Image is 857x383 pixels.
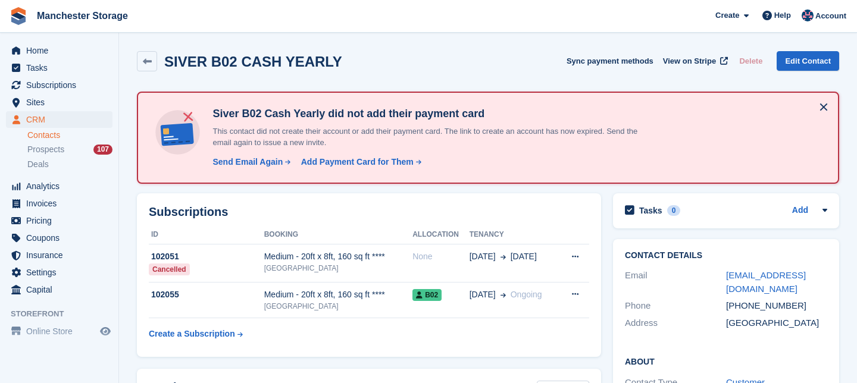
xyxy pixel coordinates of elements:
a: menu [6,94,112,111]
th: Tenancy [470,225,559,244]
button: Delete [734,51,767,71]
span: Help [774,10,791,21]
span: [DATE] [470,250,496,263]
span: Ongoing [511,290,542,299]
button: Sync payment methods [567,51,653,71]
span: CRM [26,111,98,128]
div: 102055 [149,288,264,301]
div: Email [625,269,726,296]
span: Settings [26,264,98,281]
a: menu [6,230,112,246]
a: Create a Subscription [149,323,243,345]
div: Create a Subscription [149,328,235,340]
th: Booking [264,225,412,244]
div: Add Payment Card for Them [301,156,414,168]
span: Pricing [26,212,98,229]
span: Online Store [26,323,98,340]
a: menu [6,59,112,76]
div: Medium - 20ft x 8ft, 160 sq ft **** [264,250,412,263]
h2: Tasks [639,205,662,216]
div: 102051 [149,250,264,263]
a: menu [6,247,112,263]
span: Insurance [26,247,98,263]
h2: Contact Details [625,251,827,260]
span: Tasks [26,59,98,76]
span: Capital [26,281,98,298]
a: menu [6,42,112,59]
a: menu [6,178,112,194]
a: Add [792,204,808,218]
a: Deals [27,158,112,171]
th: Allocation [412,225,470,244]
a: View on Stripe [658,51,730,71]
div: 0 [667,205,681,216]
h2: Subscriptions [149,205,589,219]
div: [PHONE_NUMBER] [726,299,827,313]
span: [DATE] [511,250,537,263]
span: Account [815,10,846,22]
span: [DATE] [470,288,496,301]
h2: About [625,355,827,367]
span: Coupons [26,230,98,246]
a: Prospects 107 [27,143,112,156]
div: [GEOGRAPHIC_DATA] [264,301,412,312]
th: ID [149,225,264,244]
a: menu [6,77,112,93]
a: menu [6,323,112,340]
div: None [412,250,470,263]
span: Storefront [11,308,118,320]
a: Contacts [27,130,112,141]
p: This contact did not create their account or add their payment card. The link to create an accoun... [208,125,654,149]
a: Preview store [98,324,112,338]
span: Home [26,42,98,59]
span: Create [715,10,739,21]
a: [EMAIL_ADDRESS][DOMAIN_NAME] [726,270,806,294]
div: Cancelled [149,263,190,275]
a: menu [6,281,112,298]
span: Prospects [27,144,64,155]
div: Phone [625,299,726,313]
div: Send Email Again [212,156,283,168]
div: [GEOGRAPHIC_DATA] [264,263,412,274]
a: menu [6,111,112,128]
h4: Siver B02 Cash Yearly did not add their payment card [208,107,654,121]
div: Medium - 20ft x 8ft, 160 sq ft **** [264,288,412,301]
span: B02 [412,289,442,301]
span: Subscriptions [26,77,98,93]
a: Edit Contact [777,51,839,71]
div: [GEOGRAPHIC_DATA] [726,316,827,330]
a: menu [6,264,112,281]
span: Deals [27,159,49,170]
span: View on Stripe [663,55,716,67]
h2: SIVER B02 CASH YEARLY [164,54,342,70]
div: Address [625,316,726,330]
a: menu [6,212,112,229]
span: Analytics [26,178,98,194]
span: Invoices [26,195,98,212]
img: stora-icon-8386f47178a22dfd0bd8f6a31ec36ba5ce8667c1dd55bd0f319d3a0aa187defe.svg [10,7,27,25]
a: Add Payment Card for Them [296,156,423,168]
img: no-card-linked-e7822e413c904bf8b177c4d89f31251c4716f9871600ec3ca5bfc59e148c83f4.svg [152,107,203,158]
div: 107 [93,145,112,155]
a: menu [6,195,112,212]
span: Sites [26,94,98,111]
a: Manchester Storage [32,6,133,26]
